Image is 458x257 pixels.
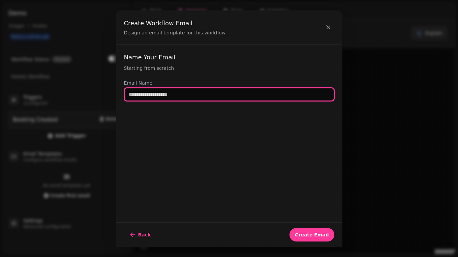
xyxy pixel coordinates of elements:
[124,19,226,28] h2: Create Workflow Email
[124,228,156,241] button: Back
[295,232,329,237] span: Create Email
[124,29,226,36] p: Design an email template for this workflow
[138,232,151,237] span: Back
[124,65,334,72] p: Starting from scratch
[124,80,334,86] label: Email Name
[124,53,334,62] h3: Name Your Email
[289,228,334,241] button: Create Email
